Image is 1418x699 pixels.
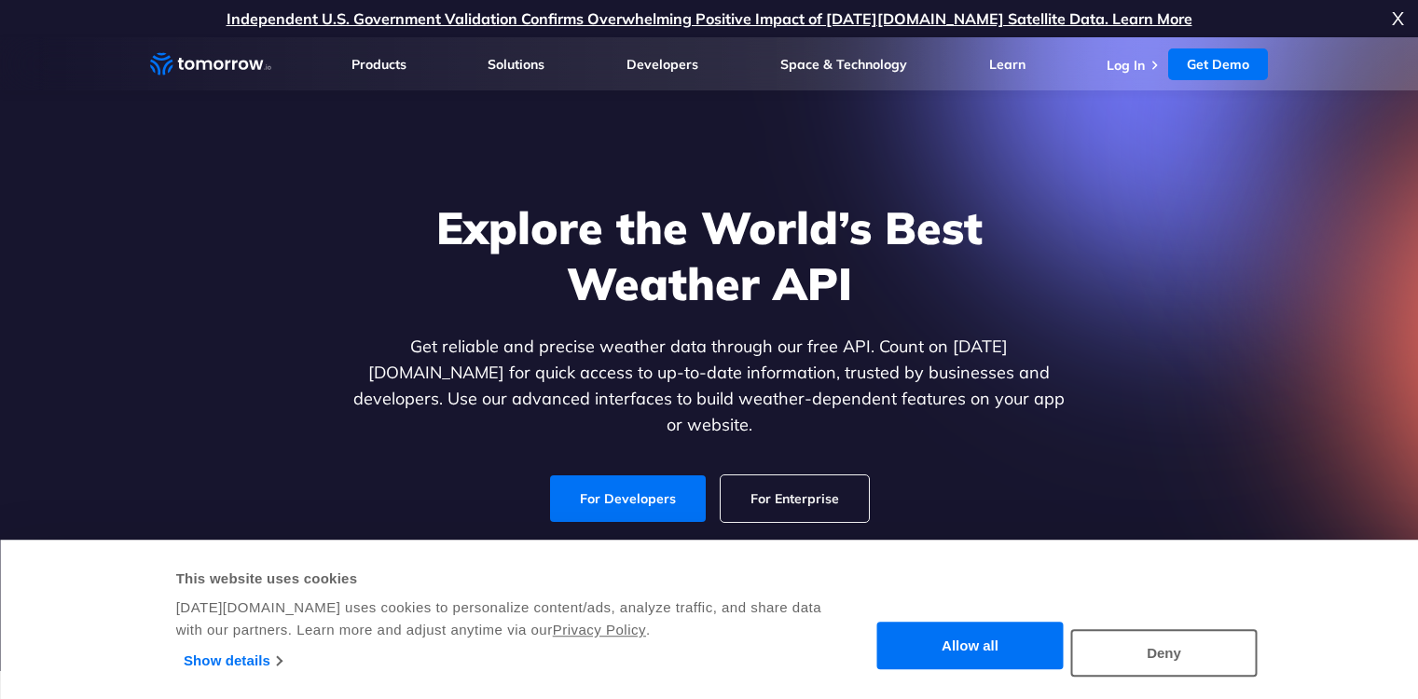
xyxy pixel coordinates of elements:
a: For Enterprise [721,475,869,522]
a: Independent U.S. Government Validation Confirms Overwhelming Positive Impact of [DATE][DOMAIN_NAM... [227,9,1192,28]
a: Home link [150,50,271,78]
a: Privacy Policy [553,622,646,637]
div: [DATE][DOMAIN_NAME] uses cookies to personalize content/ads, analyze traffic, and share data with... [176,596,824,641]
a: Products [351,56,406,73]
a: Space & Technology [780,56,907,73]
a: Developers [626,56,698,73]
a: Log In [1107,57,1145,74]
button: Deny [1071,629,1258,677]
a: Learn [989,56,1026,73]
h1: Explore the World’s Best Weather API [350,199,1069,311]
a: Get Demo [1168,48,1268,80]
button: Allow all [877,623,1064,670]
div: This website uses cookies [176,568,824,590]
a: For Developers [550,475,706,522]
p: Get reliable and precise weather data through our free API. Count on [DATE][DOMAIN_NAME] for quic... [350,334,1069,438]
a: Solutions [488,56,544,73]
a: Show details [184,647,282,675]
